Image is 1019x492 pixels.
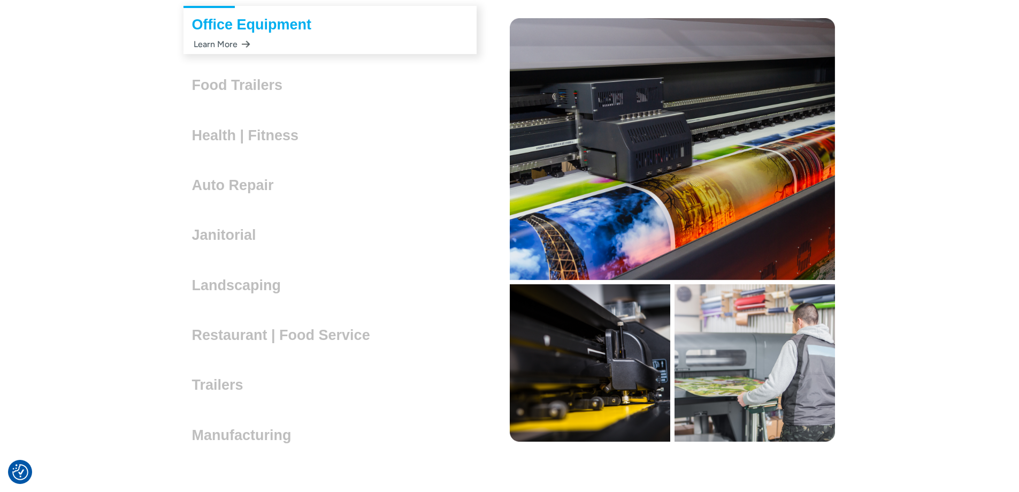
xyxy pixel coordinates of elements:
h3: Auto Repair [192,177,282,193]
div: Learn More [192,34,250,55]
button: Consent Preferences [12,464,28,480]
img: Revisit consent button [12,464,28,480]
h3: Office Equipment [192,17,320,33]
h3: Food Trailers [192,77,292,93]
h3: Janitorial [192,227,265,243]
h3: Restaurant | Food Service [192,327,379,343]
h3: Trailers [192,377,252,393]
h3: Landscaping [192,277,290,293]
h3: Manufacturing [192,427,300,443]
h3: Health | Fitness [192,127,308,143]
